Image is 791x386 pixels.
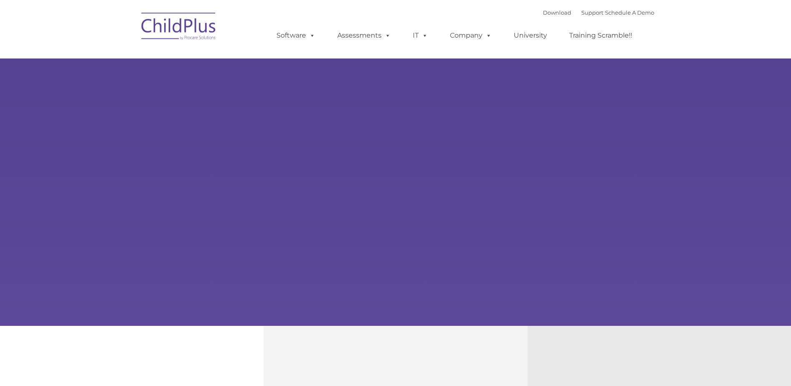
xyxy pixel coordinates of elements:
a: Software [268,27,324,44]
a: Download [543,9,571,16]
a: Support [581,9,603,16]
a: University [505,27,555,44]
img: ChildPlus by Procare Solutions [137,7,221,48]
a: Assessments [329,27,399,44]
a: IT [404,27,436,44]
font: | [543,9,654,16]
a: Schedule A Demo [605,9,654,16]
a: Training Scramble!! [561,27,640,44]
a: Company [442,27,500,44]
